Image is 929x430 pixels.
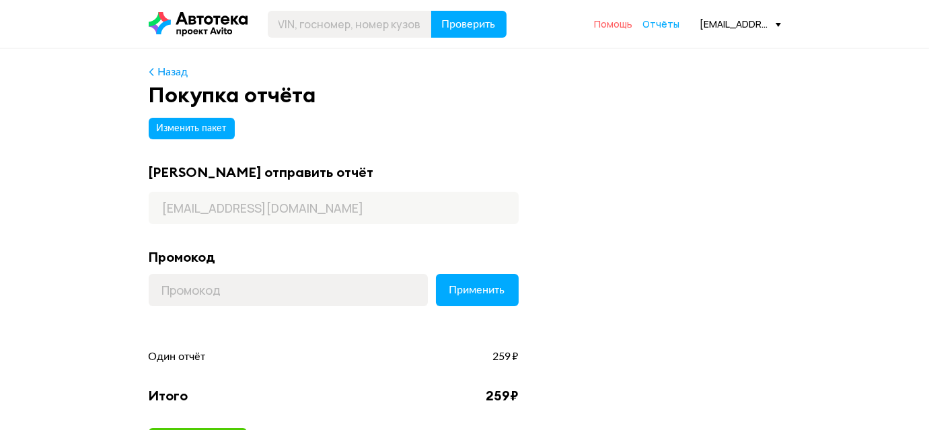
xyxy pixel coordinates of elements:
[595,17,633,30] span: Помощь
[643,17,680,30] span: Отчёты
[149,118,235,139] button: Изменить пакет
[486,387,519,404] div: 259 ₽
[149,248,519,266] div: Промокод
[149,164,519,181] div: [PERSON_NAME] отправить отчёт
[268,11,432,38] input: VIN, госномер, номер кузова
[442,19,496,30] span: Проверить
[595,17,633,31] a: Помощь
[493,349,519,364] span: 259 ₽
[149,192,519,224] input: Адрес почты
[157,124,227,133] span: Изменить пакет
[436,274,519,306] button: Применить
[700,17,781,30] div: [EMAIL_ADDRESS][DOMAIN_NAME]
[158,65,188,79] div: Назад
[149,274,428,306] input: Промокод
[449,285,505,295] span: Применить
[149,387,188,404] div: Итого
[149,349,206,364] span: Один отчёт
[149,83,781,107] div: Покупка отчёта
[431,11,507,38] button: Проверить
[643,17,680,31] a: Отчёты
